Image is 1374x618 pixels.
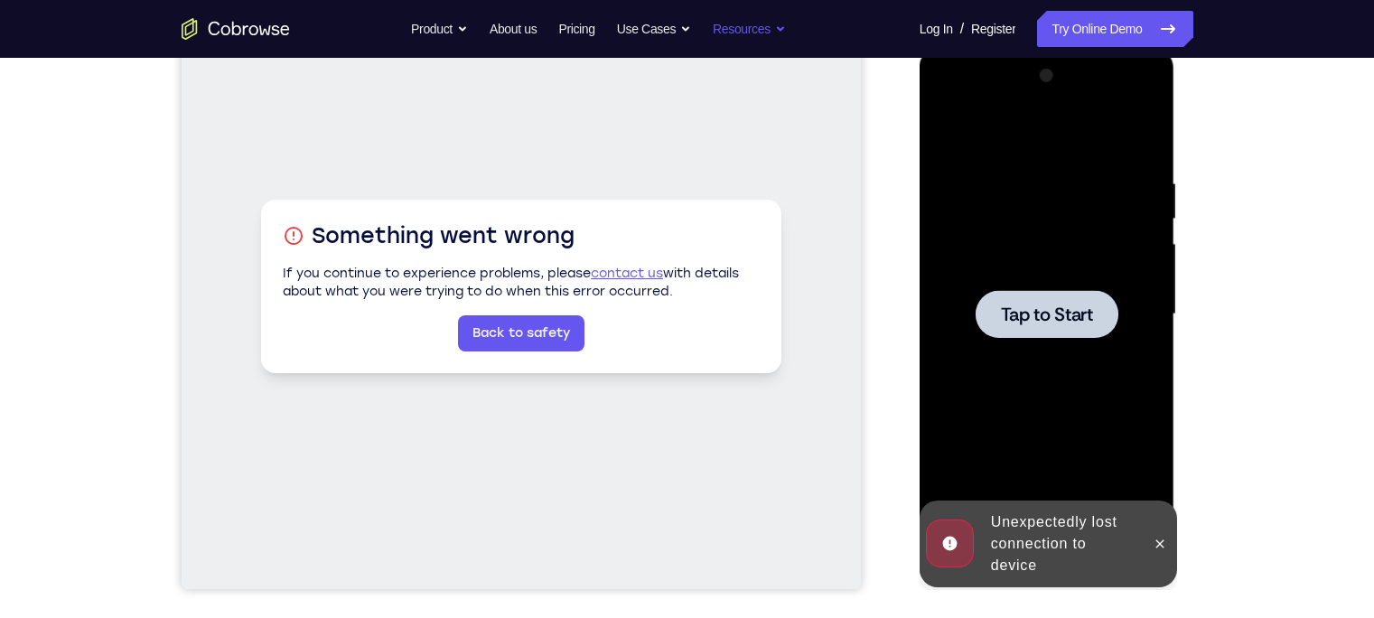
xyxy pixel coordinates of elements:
[713,18,771,40] font: Resources
[1052,18,1142,40] font: Try Online Demo
[971,11,1015,47] a: Register
[490,11,537,47] a: About us
[182,18,290,40] a: Go to the home page
[56,242,199,290] button: Tap to Start
[64,456,222,536] div: Unexpectedly lost connection to device
[276,332,403,368] a: Back to safety
[960,18,964,40] span: /
[558,11,594,47] a: Pricing
[411,18,453,40] font: Product
[713,11,786,47] button: Resources
[920,11,953,47] a: Log In
[617,11,691,47] button: Use Cases
[617,18,676,40] font: Use Cases
[1037,11,1192,47] a: Try Online Demo
[81,257,173,276] span: Tap to Start
[411,11,468,47] button: Product
[409,282,481,297] a: contact us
